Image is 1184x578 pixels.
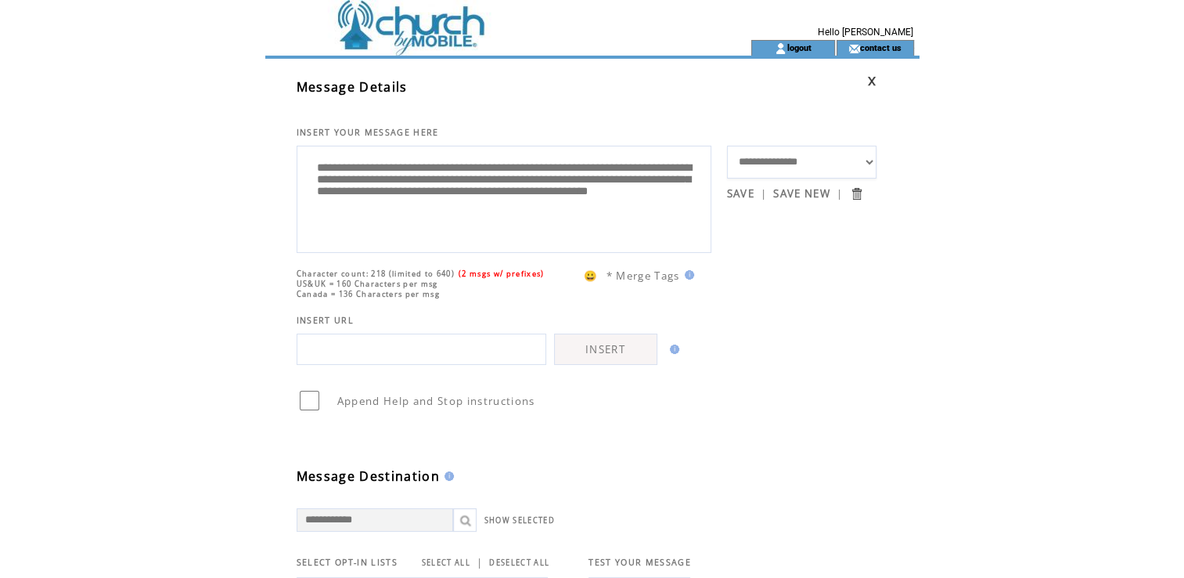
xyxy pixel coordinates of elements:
[606,269,680,283] span: * Merge Tags
[297,78,408,96] span: Message Details
[297,289,440,299] span: Canada = 136 Characters per msg
[484,515,555,526] a: SHOW SELECTED
[860,42,901,52] a: contact us
[297,468,440,485] span: Message Destination
[422,558,470,568] a: SELECT ALL
[786,42,811,52] a: logout
[297,315,354,326] span: INSERT URL
[727,186,754,200] a: SAVE
[297,269,455,279] span: Character count: 218 (limited to 640)
[680,270,694,280] img: help.gif
[459,269,545,279] span: (2 msgs w/ prefixes)
[584,269,598,283] span: 😀
[773,186,830,200] a: SAVE NEW
[489,558,549,568] a: DESELECT ALL
[818,27,913,38] span: Hello [PERSON_NAME]
[775,42,786,55] img: account_icon.gif
[477,555,483,569] span: |
[554,334,657,365] a: INSERT
[849,186,864,201] input: Submit
[761,186,767,200] span: |
[588,557,691,568] span: TEST YOUR MESSAGE
[440,471,454,481] img: help.gif
[665,345,679,354] img: help.gif
[297,279,438,289] span: US&UK = 160 Characters per msg
[297,557,398,568] span: SELECT OPT-IN LISTS
[337,394,535,408] span: Append Help and Stop instructions
[297,127,439,138] span: INSERT YOUR MESSAGE HERE
[848,42,860,55] img: contact_us_icon.gif
[837,186,843,200] span: |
